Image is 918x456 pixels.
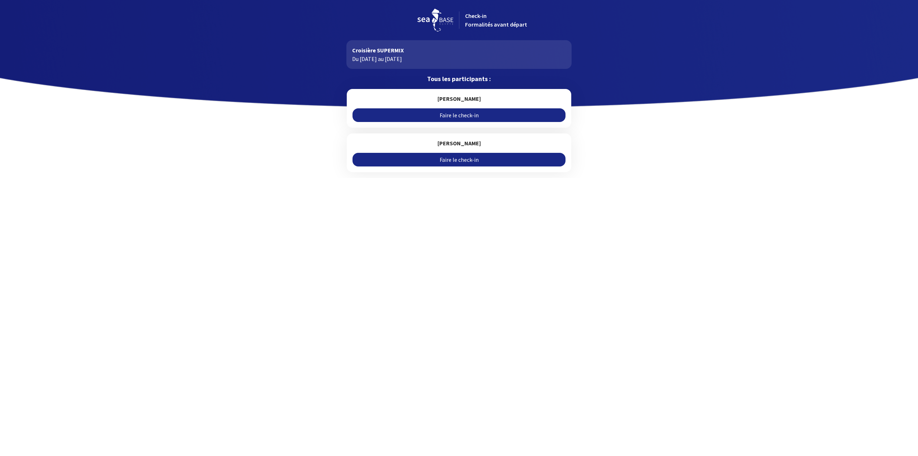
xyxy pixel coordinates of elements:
[352,46,566,55] p: Croisière SUPERMIX
[465,12,527,28] span: Check-in Formalités avant départ
[352,55,566,63] p: Du [DATE] au [DATE]
[346,75,571,83] p: Tous les participants :
[352,153,565,166] a: Faire le check-in
[417,9,453,32] img: logo_seabase.svg
[352,108,565,122] a: Faire le check-in
[352,139,565,147] h5: [PERSON_NAME]
[352,95,565,103] h5: [PERSON_NAME]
